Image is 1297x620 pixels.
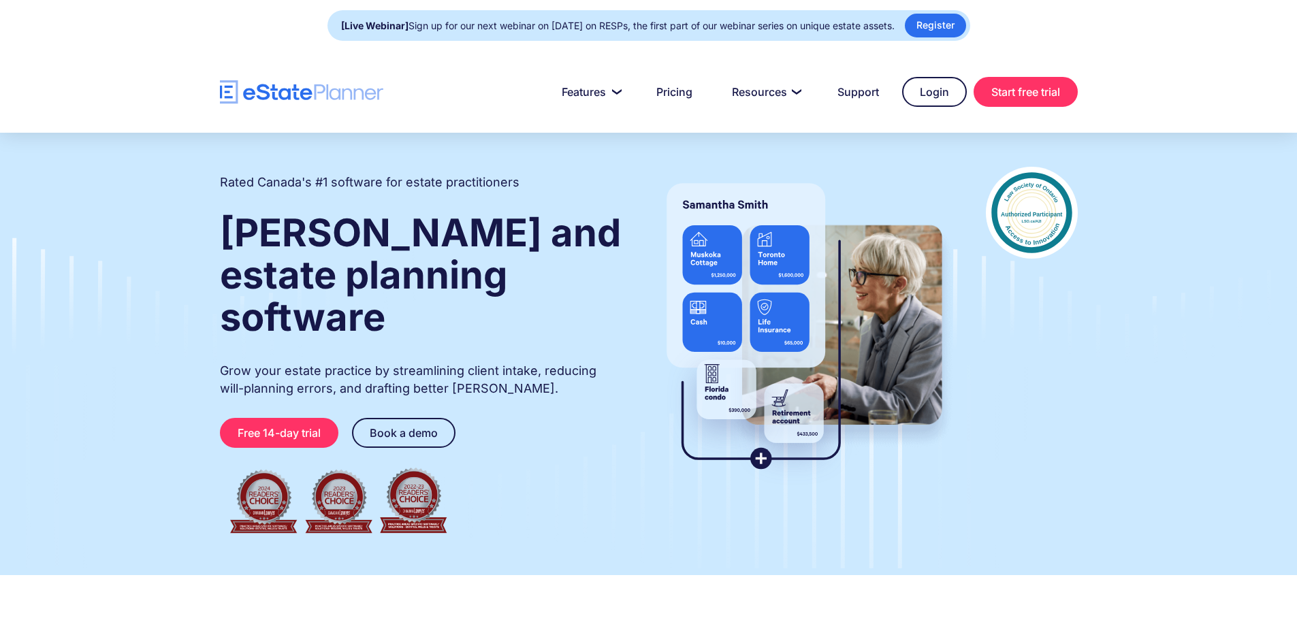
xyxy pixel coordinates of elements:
strong: [Live Webinar] [341,20,409,31]
a: home [220,80,383,104]
p: Grow your estate practice by streamlining client intake, reducing will-planning errors, and draft... [220,362,623,397]
a: Start free trial [974,77,1078,107]
a: Free 14-day trial [220,418,338,448]
strong: [PERSON_NAME] and estate planning software [220,210,621,340]
a: Book a demo [352,418,455,448]
img: estate planner showing wills to their clients, using eState Planner, a leading estate planning so... [650,167,959,487]
a: Support [821,78,895,105]
a: Pricing [640,78,709,105]
a: Resources [716,78,814,105]
h2: Rated Canada's #1 software for estate practitioners [220,174,519,191]
a: Register [905,14,966,37]
div: Sign up for our next webinar on [DATE] on RESPs, the first part of our webinar series on unique e... [341,16,895,35]
a: Features [545,78,633,105]
a: Login [902,77,967,107]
